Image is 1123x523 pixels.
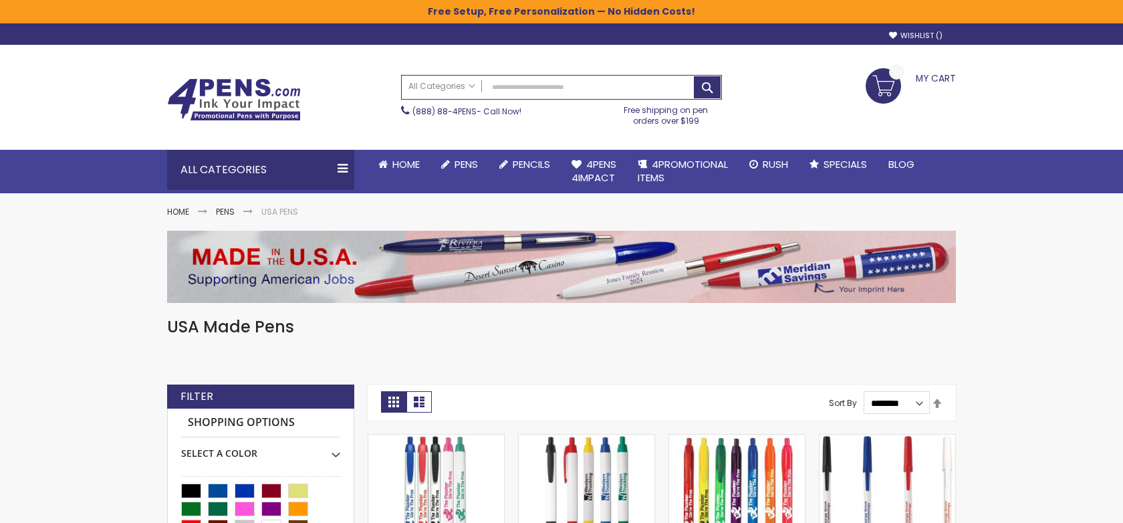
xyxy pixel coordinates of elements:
span: Pens [455,157,478,171]
span: Rush [763,157,788,171]
strong: Filter [180,389,213,404]
a: Pens [216,206,235,217]
span: 4PROMOTIONAL ITEMS [638,157,728,185]
a: Home [167,206,189,217]
a: Specials [799,150,878,179]
img: USA Pens [167,231,956,303]
strong: USA Pens [261,206,298,217]
a: Home [368,150,430,179]
span: All Categories [408,81,475,92]
a: Monarch-G Grip Wide Click Ballpoint Pen - White Body [519,434,654,445]
a: Pencils [489,150,561,179]
div: All Categories [167,150,354,190]
a: Blog [878,150,925,179]
span: 4Pens 4impact [572,157,616,185]
h1: USA Made Pens [167,316,956,338]
div: Free shipping on pen orders over $199 [610,100,723,126]
strong: Shopping Options [181,409,340,437]
span: - Call Now! [412,106,521,117]
span: Home [392,157,420,171]
span: Pencils [513,157,550,171]
span: Blog [888,157,914,171]
a: Monarch-T Translucent Wide Click Ballpoint Pen [669,434,805,445]
a: 4PROMOTIONALITEMS [627,150,739,193]
label: Sort By [829,397,857,409]
a: 4Pens4impact [561,150,627,193]
a: (888) 88-4PENS [412,106,477,117]
span: Specials [824,157,867,171]
a: Monarch Ballpoint Wide Body Pen [368,434,504,445]
a: Pens [430,150,489,179]
img: 4Pens Custom Pens and Promotional Products [167,78,301,121]
a: Wishlist [889,31,943,41]
strong: Grid [381,391,406,413]
a: Rush [739,150,799,179]
div: Select A Color [181,437,340,460]
a: Promotional Twister Stick Plastic Ballpoint Pen [820,434,955,445]
a: All Categories [402,76,482,98]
